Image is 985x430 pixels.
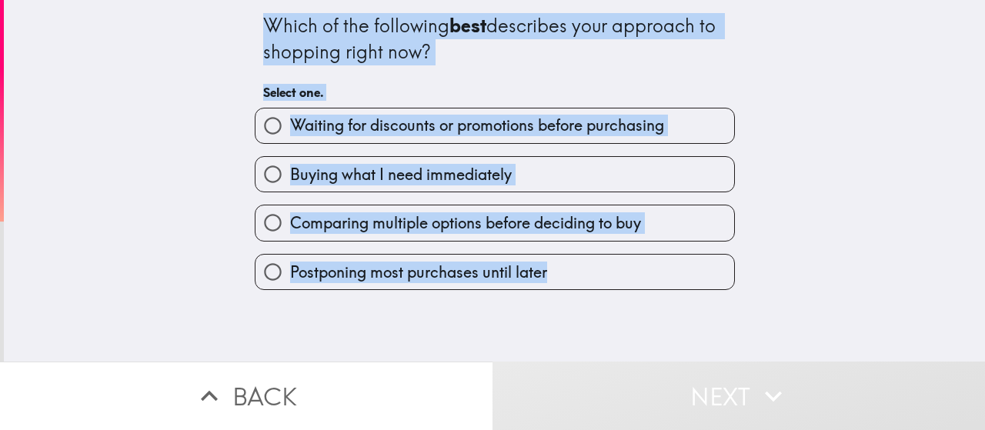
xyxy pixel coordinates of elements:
[263,84,726,101] h6: Select one.
[255,255,734,289] button: Postponing most purchases until later
[290,262,547,283] span: Postponing most purchases until later
[263,13,726,65] div: Which of the following describes your approach to shopping right now?
[255,108,734,143] button: Waiting for discounts or promotions before purchasing
[290,115,664,136] span: Waiting for discounts or promotions before purchasing
[255,157,734,192] button: Buying what I need immediately
[255,205,734,240] button: Comparing multiple options before deciding to buy
[449,14,486,37] b: best
[492,362,985,430] button: Next
[290,164,512,185] span: Buying what I need immediately
[290,212,641,234] span: Comparing multiple options before deciding to buy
